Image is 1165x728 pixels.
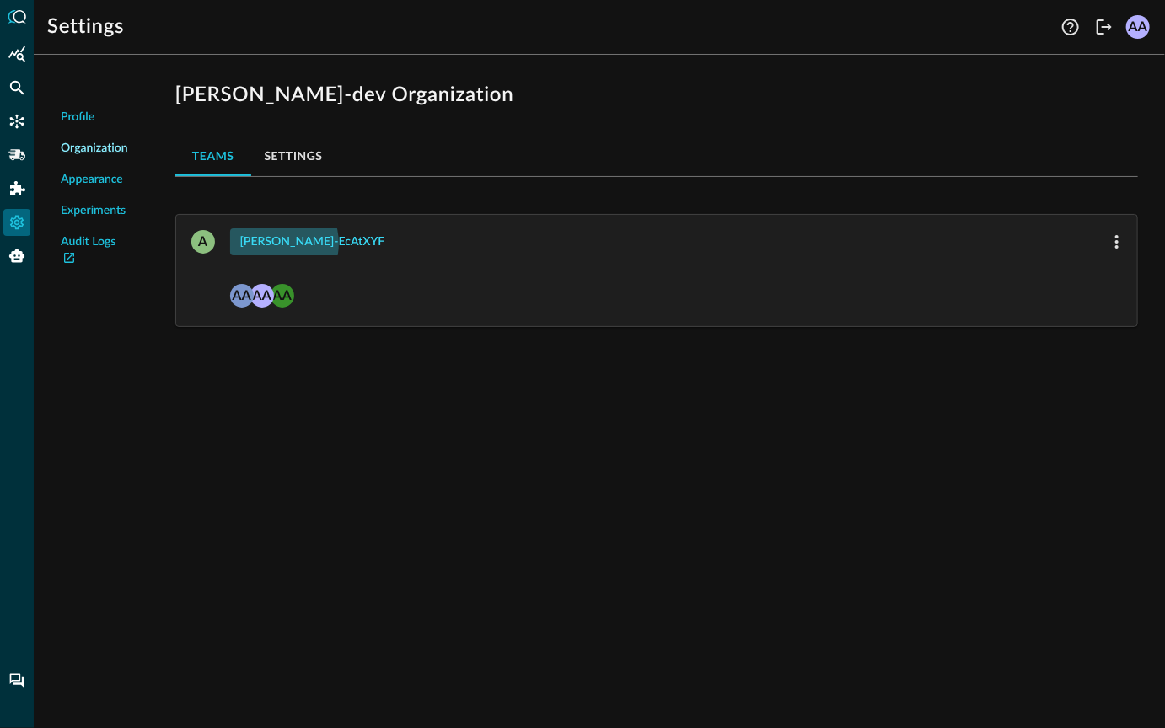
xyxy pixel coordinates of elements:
[61,109,94,126] span: Profile
[61,233,128,269] a: Audit Logs
[3,209,30,236] div: Settings
[47,13,124,40] h1: Settings
[230,228,395,255] button: [PERSON_NAME]-ecAtXYF
[240,232,385,253] div: [PERSON_NAME]-ecAtXYF
[61,171,123,189] span: Appearance
[175,82,1138,109] h1: [PERSON_NAME]-dev Organization
[3,243,30,270] div: Query Agent
[61,202,126,220] span: Experiments
[3,667,30,694] div: Chat
[3,40,30,67] div: Summary Insights
[1057,13,1084,40] button: Help
[271,282,294,306] span: a.avnish08+713@gmail.com
[251,136,336,176] button: Settings
[1091,13,1118,40] button: Logout
[191,230,215,254] div: A
[230,284,254,308] div: AA
[271,284,294,308] div: AA
[175,136,251,176] button: Teams
[4,175,31,202] div: Addons
[61,140,128,158] span: Organization
[3,142,30,169] div: Pipelines
[250,282,274,306] span: Avnish Anand
[1126,15,1150,39] div: AA
[250,284,274,308] div: AA
[3,74,30,101] div: Federated Search
[230,282,254,306] span: a.avnish08+71@gmail.com
[3,108,30,135] div: Connectors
